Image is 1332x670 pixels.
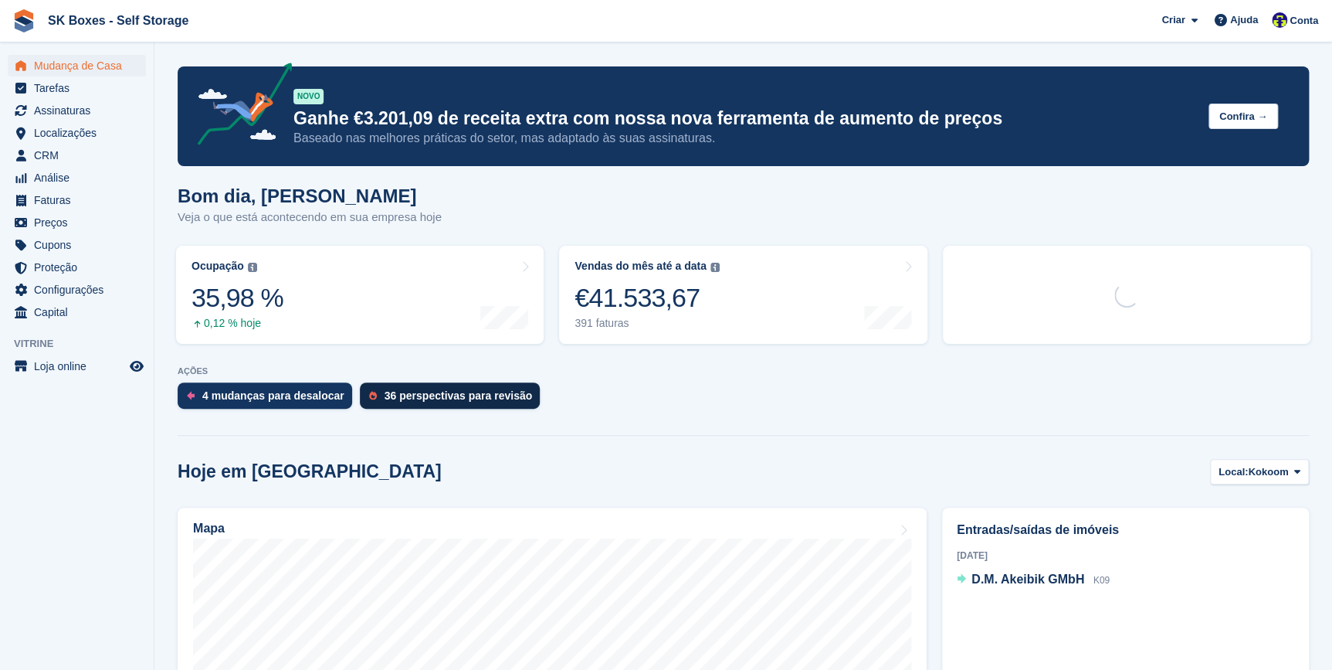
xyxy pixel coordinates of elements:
span: Capital [34,301,127,323]
p: Veja o que está acontecendo em sua empresa hoje [178,209,442,226]
span: Tarefas [34,77,127,99]
a: menu [8,355,146,377]
div: NOVO [293,89,324,104]
span: K09 [1093,575,1110,586]
a: menu [8,301,146,323]
img: stora-icon-8386f47178a22dfd0bd8f6a31ec36ba5ce8667c1dd55bd0f319d3a0aa187defe.svg [12,9,36,32]
span: CRM [34,145,127,166]
button: Confira → [1208,104,1278,129]
a: 4 mudanças para desalocar [178,383,360,417]
span: Vitrine [14,336,154,352]
div: 36 perspectivas para revisão [385,389,532,402]
button: Local: Kokoom [1210,459,1309,485]
a: Loja de pré-visualização [127,357,146,376]
h2: Entradas/saídas de imóveis [957,521,1294,539]
div: 0,12 % hoje [191,317,283,330]
p: Ganhe €3.201,09 de receita extra com nossa nova ferramenta de aumento de preços [293,107,1196,130]
img: price-adjustments-announcement-icon-8257ccfd72463d97f412b2fc003d46551f7dbcb40ab6d574587a9cd5c0d94... [185,63,293,151]
h2: Mapa [193,522,225,536]
div: Vendas do mês até a data [574,260,706,273]
span: Assinaturas [34,100,127,121]
span: Cupons [34,234,127,256]
a: menu [8,145,146,166]
a: SK Boxes - Self Storage [42,8,195,33]
span: Ajuda [1230,12,1258,28]
a: D.M. Akeibik GMbH K09 [957,570,1110,590]
div: 35,98 % [191,282,283,314]
span: D.M. Akeibik GMbH [971,573,1084,586]
span: Faturas [34,189,127,211]
span: Mudança de Casa [34,55,127,77]
a: menu [8,77,146,99]
p: Baseado nas melhores práticas do setor, mas adaptado às suas assinaturas. [293,130,1196,147]
img: icon-info-grey-7440780725fd019a000dd9b08b2336e03edf1995a4989e88bcd33f0948082b44.svg [248,263,257,272]
div: Ocupação [191,260,244,273]
img: Rita Ferreira [1272,12,1287,28]
img: icon-info-grey-7440780725fd019a000dd9b08b2336e03edf1995a4989e88bcd33f0948082b44.svg [710,263,720,272]
p: AÇÕES [178,366,1309,376]
div: 4 mudanças para desalocar [202,389,344,402]
a: menu [8,279,146,301]
a: menu [8,257,146,278]
span: Configurações [34,279,127,301]
a: menu [8,100,146,121]
img: move_outs_to_deallocate_icon-f764333ba52eb49d3ac5e1228854f67142a1ed5810a6f6cc68b1a99e826820c5.svg [187,391,195,400]
a: menu [8,234,146,256]
span: Localizações [34,122,127,144]
img: prospect-51fa495bee0391a8d652442698ab0144808aea92771e9ea1ae160a38d050c398.svg [369,391,377,400]
span: Loja online [34,355,127,377]
span: Conta [1290,13,1318,29]
a: menu [8,122,146,144]
span: Preços [34,212,127,233]
a: menu [8,189,146,211]
a: menu [8,55,146,77]
a: menu [8,167,146,189]
div: 391 faturas [574,317,719,330]
h2: Hoje em [GEOGRAPHIC_DATA] [178,461,442,482]
div: [DATE] [957,549,1294,563]
span: Análise [34,167,127,189]
a: 36 perspectivas para revisão [360,383,547,417]
div: €41.533,67 [574,282,719,314]
span: Local: [1218,464,1248,480]
a: Vendas do mês até a data €41.533,67 391 faturas [559,246,927,344]
span: Proteção [34,257,127,278]
a: menu [8,212,146,233]
span: Criar [1161,12,1185,28]
h1: Bom dia, [PERSON_NAME] [178,185,442,206]
span: Kokoom [1248,464,1288,480]
a: Ocupação 35,98 % 0,12 % hoje [176,246,544,344]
